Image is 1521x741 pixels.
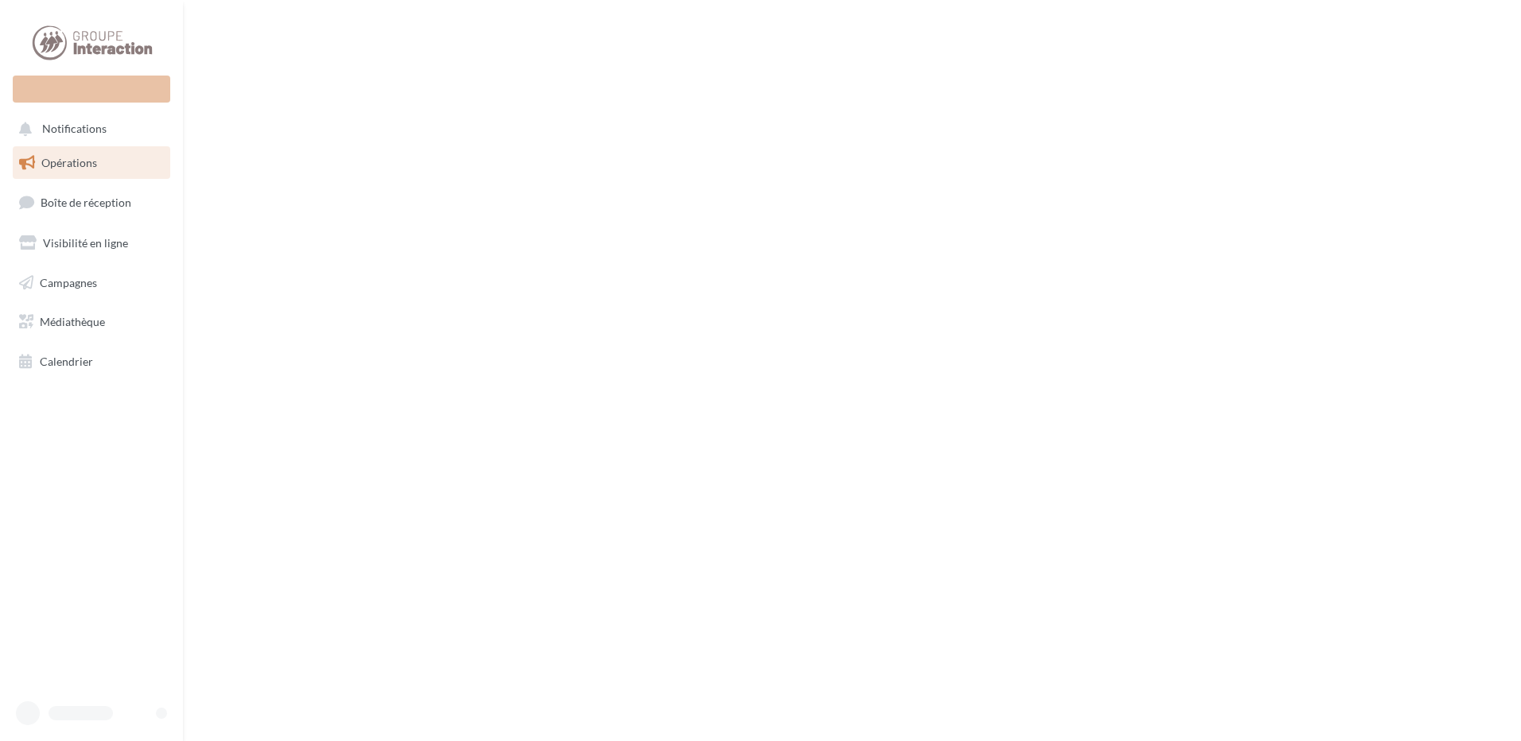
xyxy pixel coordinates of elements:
[10,345,173,378] a: Calendrier
[41,156,97,169] span: Opérations
[13,76,170,103] div: Nouvelle campagne
[10,266,173,300] a: Campagnes
[40,355,93,368] span: Calendrier
[43,236,128,250] span: Visibilité en ligne
[42,122,107,136] span: Notifications
[41,196,131,209] span: Boîte de réception
[10,146,173,180] a: Opérations
[40,275,97,289] span: Campagnes
[10,185,173,219] a: Boîte de réception
[40,315,105,328] span: Médiathèque
[10,305,173,339] a: Médiathèque
[10,227,173,260] a: Visibilité en ligne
